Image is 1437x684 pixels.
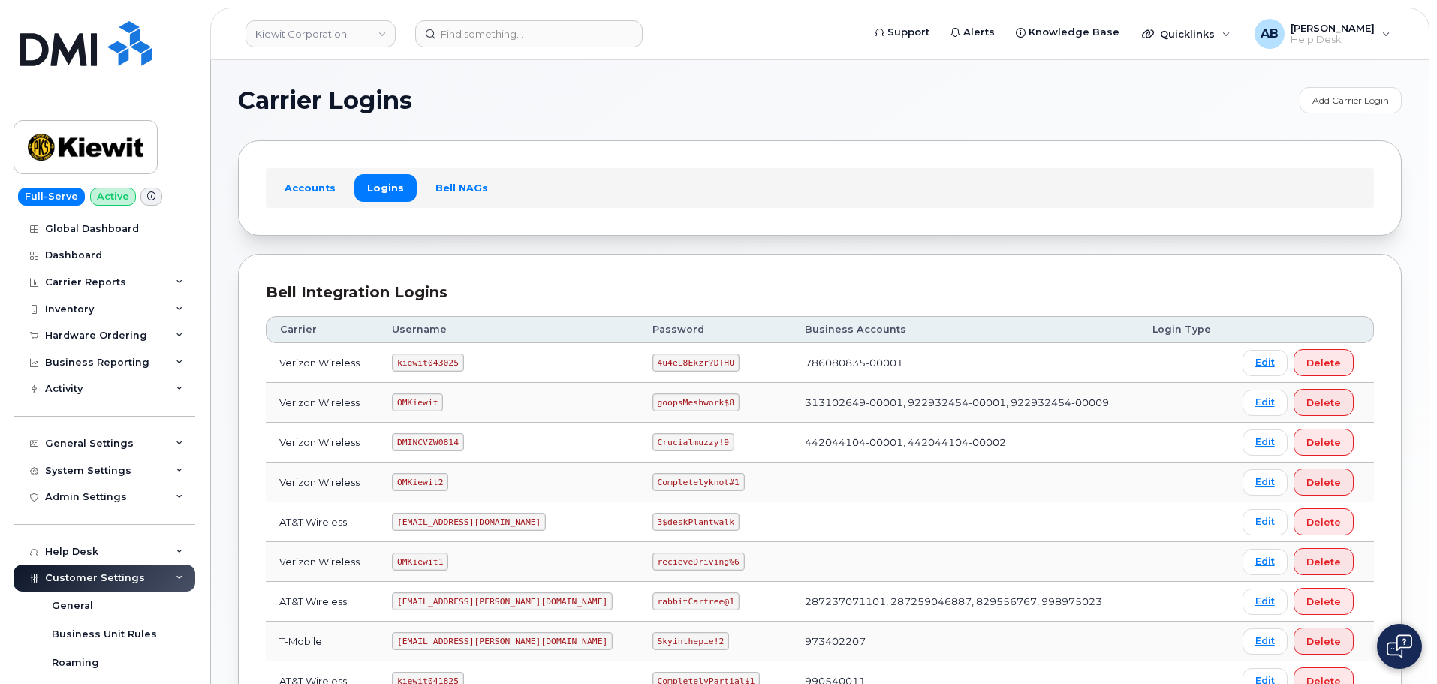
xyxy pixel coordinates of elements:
[1243,549,1288,575] a: Edit
[1306,356,1341,370] span: Delete
[1294,628,1354,655] button: Delete
[1243,589,1288,615] a: Edit
[1243,390,1288,416] a: Edit
[266,383,378,423] td: Verizon Wireless
[392,354,463,372] code: kiewit043025
[354,174,417,201] a: Logins
[652,513,740,531] code: 3$deskPlantwalk
[1306,515,1341,529] span: Delete
[652,433,734,451] code: Crucialmuzzy!9
[639,316,791,343] th: Password
[423,174,501,201] a: Bell NAGs
[266,282,1374,303] div: Bell Integration Logins
[791,582,1139,622] td: 287237071101, 287259046887, 829556767, 998975023
[392,553,448,571] code: OMKiewit1
[791,343,1139,383] td: 786080835-00001
[1139,316,1229,343] th: Login Type
[1294,349,1354,376] button: Delete
[1306,634,1341,649] span: Delete
[392,592,613,610] code: [EMAIL_ADDRESS][PERSON_NAME][DOMAIN_NAME]
[272,174,348,201] a: Accounts
[392,473,448,491] code: OMKiewit2
[1243,628,1288,655] a: Edit
[1300,87,1402,113] a: Add Carrier Login
[791,316,1139,343] th: Business Accounts
[1243,509,1288,535] a: Edit
[266,542,378,582] td: Verizon Wireless
[266,622,378,661] td: T-Mobile
[1294,469,1354,496] button: Delete
[1306,435,1341,450] span: Delete
[378,316,639,343] th: Username
[266,502,378,542] td: AT&T Wireless
[1294,389,1354,416] button: Delete
[238,89,412,112] span: Carrier Logins
[1387,634,1412,658] img: Open chat
[1243,469,1288,496] a: Edit
[652,473,745,491] code: Completelyknot#1
[392,513,546,531] code: [EMAIL_ADDRESS][DOMAIN_NAME]
[392,393,443,411] code: OMKiewit
[652,632,729,650] code: Skyinthepie!2
[791,383,1139,423] td: 313102649-00001, 922932454-00001, 922932454-00009
[1306,555,1341,569] span: Delete
[791,622,1139,661] td: 973402207
[1294,508,1354,535] button: Delete
[266,343,378,383] td: Verizon Wireless
[392,632,613,650] code: [EMAIL_ADDRESS][PERSON_NAME][DOMAIN_NAME]
[1306,396,1341,410] span: Delete
[266,582,378,622] td: AT&T Wireless
[652,354,740,372] code: 4u4eL8Ekzr?DTHU
[392,433,463,451] code: DMINCVZW0814
[1306,475,1341,490] span: Delete
[1294,429,1354,456] button: Delete
[791,423,1139,463] td: 442044104-00001, 442044104-00002
[266,463,378,502] td: Verizon Wireless
[266,316,378,343] th: Carrier
[652,393,740,411] code: goopsMeshwork$8
[1294,548,1354,575] button: Delete
[266,423,378,463] td: Verizon Wireless
[652,553,745,571] code: recieveDriving%6
[1243,350,1288,376] a: Edit
[1306,595,1341,609] span: Delete
[1243,429,1288,456] a: Edit
[1294,588,1354,615] button: Delete
[652,592,740,610] code: rabbitCartree@1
